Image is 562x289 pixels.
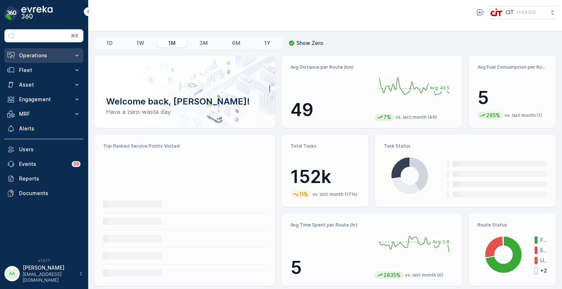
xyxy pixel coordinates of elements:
[291,257,369,279] p: 5
[19,175,80,182] p: Reports
[136,39,144,47] p: 1W
[291,99,369,121] p: 49
[506,9,514,16] p: CIT
[21,6,53,20] img: logo_dark-DEwI_e13.png
[383,114,392,121] p: 7%
[4,48,83,63] button: Operations
[4,6,19,20] img: logo
[71,33,78,39] p: ⌘B
[291,64,369,70] p: Avg Distance per Route (km)
[299,191,309,198] p: 11%
[477,64,547,70] p: Avg Fuel Consumption per Route (lt)
[232,39,240,47] p: 6M
[4,142,83,157] a: Users
[477,87,547,109] p: 5
[405,272,443,278] p: vs. last month (0)
[23,264,75,271] p: [PERSON_NAME]
[291,166,360,188] p: 152k
[384,143,547,149] p: Task Status
[396,114,437,120] p: vs. last month (46)
[505,113,542,118] p: vs. last month (1)
[490,8,503,16] img: cit-logo_pOk6rL0.png
[540,247,547,254] p: Expired
[19,146,80,153] p: Users
[540,267,548,274] p: + 2
[4,63,83,77] button: Fleet
[4,258,83,263] span: v 1.51.1
[19,52,69,59] p: Operations
[4,171,83,186] a: Reports
[540,236,547,244] p: Finished
[517,9,536,15] p: ( +03:00 )
[4,77,83,92] button: Asset
[4,264,83,283] button: AA[PERSON_NAME][EMAIL_ADDRESS][DOMAIN_NAME]
[103,143,266,149] p: Top Ranked Service Points Visited
[291,143,360,149] p: Total Tasks
[4,107,83,121] button: MRF
[19,190,80,197] p: Documents
[4,157,83,171] a: Events99
[23,271,75,283] p: [EMAIL_ADDRESS][DOMAIN_NAME]
[477,222,547,228] p: Route Status
[540,257,547,264] p: Undispatched
[4,92,83,107] button: Engagement
[73,161,79,167] p: 99
[19,125,80,132] p: Alerts
[264,39,270,47] p: 1Y
[6,268,18,280] div: AA
[19,110,69,118] p: MRF
[4,186,83,201] a: Documents
[383,271,401,279] p: 2835%
[296,39,323,47] p: Show Zero
[4,121,83,136] a: Alerts
[106,96,263,107] p: Welcome back, [PERSON_NAME]!
[19,160,67,168] p: Events
[19,66,69,74] p: Fleet
[486,112,501,119] p: 265%
[291,222,369,228] p: Avg Time Spent per Route (hr)
[106,107,263,116] p: Have a zero-waste day
[19,96,69,103] p: Engagement
[168,39,176,47] p: 1M
[312,191,357,197] p: vs. last month (171k)
[490,6,556,19] button: CIT(+03:00)
[199,39,208,47] p: 3M
[106,39,113,47] p: 1D
[19,81,69,88] p: Asset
